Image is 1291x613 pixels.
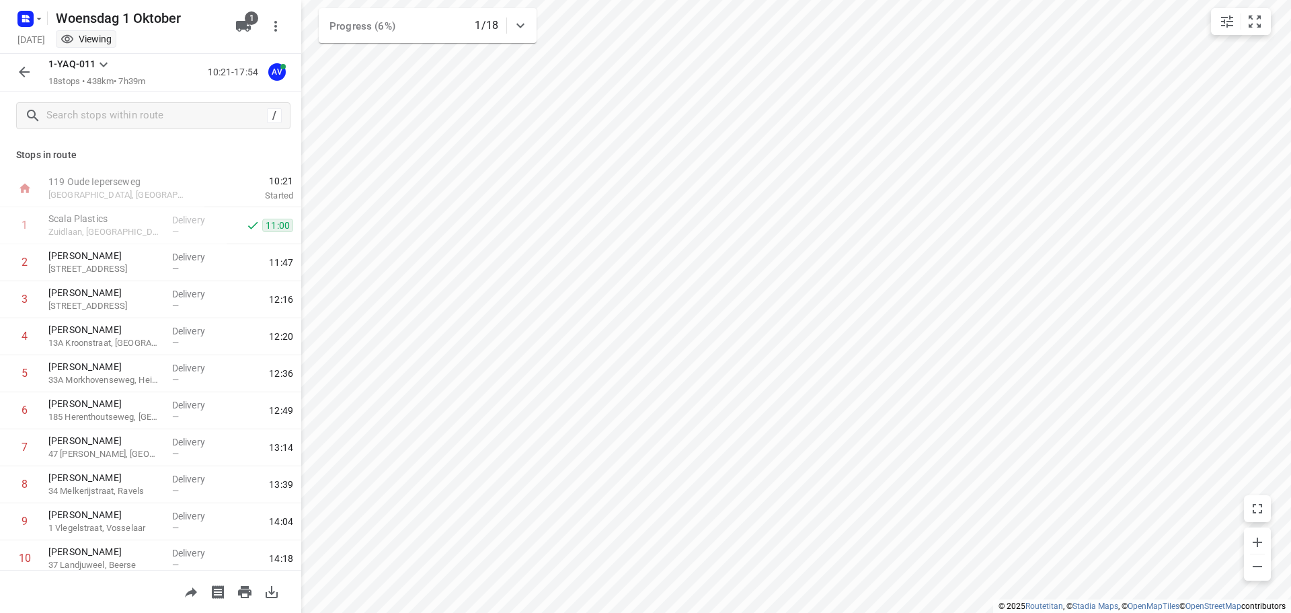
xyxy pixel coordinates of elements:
span: — [172,523,179,533]
span: — [172,227,179,237]
span: 1 [245,11,258,25]
span: 12:20 [269,330,293,343]
p: [GEOGRAPHIC_DATA], [GEOGRAPHIC_DATA] [48,188,188,202]
span: — [172,301,179,311]
a: OpenStreetMap [1185,602,1241,611]
p: 33A Morkhovenseweg, Heist-op-den-Berg [48,373,161,387]
button: More [262,13,289,40]
div: 4 [22,330,28,342]
p: Delivery [172,398,222,412]
span: Assigned to Axel Verzele [264,65,290,78]
p: 37 Landjuweel, Beerse [48,558,161,572]
p: Delivery [172,250,222,264]
span: 11:47 [269,256,293,269]
div: 5 [22,367,28,380]
span: — [172,449,179,459]
p: 119 Oude Ieperseweg [48,175,188,188]
span: 11:00 [262,219,293,232]
p: Delivery [172,213,222,227]
span: — [172,375,179,385]
p: 185 Herenthoutseweg, Herentals [48,410,161,424]
p: 13A Kroonstraat, Heist-op-den-Berg [48,336,161,350]
p: 47 [PERSON_NAME], [GEOGRAPHIC_DATA] [48,447,161,461]
p: Delivery [172,324,222,338]
span: — [172,486,179,496]
p: [PERSON_NAME] [48,397,161,410]
p: [PERSON_NAME] [48,249,161,262]
p: Started [204,189,293,203]
span: Print shipping labels [204,585,231,598]
p: 18 stops • 438km • 7h39m [48,75,145,88]
a: OpenMapTiles [1128,602,1179,611]
span: — [172,412,179,422]
div: 3 [22,293,28,305]
div: 7 [22,441,28,454]
button: 1 [230,13,257,40]
span: Progress (6%) [329,20,395,32]
span: 12:49 [269,404,293,417]
p: Delivery [172,361,222,375]
span: 10:21 [204,174,293,188]
p: 128 Blaasveldstraat, Willebroek [48,262,161,276]
div: 9 [22,515,28,528]
div: You are currently in view mode. To make any changes, go to edit project. [61,32,112,46]
span: — [172,264,179,274]
div: / [267,108,282,123]
p: [PERSON_NAME] [48,508,161,521]
p: [PERSON_NAME] [48,545,161,558]
div: 8 [22,478,28,491]
p: Scala Plastics [48,212,161,225]
p: 1/18 [475,17,498,34]
button: Map settings [1214,8,1241,35]
a: Stadia Maps [1072,602,1118,611]
p: [PERSON_NAME] [48,286,161,299]
div: 6 [22,404,28,417]
span: 14:04 [269,515,293,528]
span: 12:36 [269,367,293,380]
div: 10 [19,552,31,565]
input: Search stops within route [46,106,267,127]
p: Zuidlaan, [GEOGRAPHIC_DATA] [48,225,161,239]
p: Delivery [172,546,222,560]
span: — [172,338,179,348]
p: 1-YAQ-011 [48,57,95,71]
span: 13:39 [269,478,293,491]
li: © 2025 , © , © © contributors [999,602,1286,611]
button: Fit zoom [1241,8,1268,35]
p: [PERSON_NAME] [48,360,161,373]
span: 14:18 [269,552,293,565]
p: Delivery [172,509,222,523]
p: Stops in route [16,148,285,162]
div: Progress (6%)1/18 [319,8,537,43]
span: Print route [231,585,258,598]
p: [STREET_ADDRESS] [48,299,161,313]
svg: Done [246,219,260,232]
span: 12:16 [269,293,293,306]
span: — [172,560,179,570]
p: [PERSON_NAME] [48,323,161,336]
p: 1 Vlegelstraat, Vosselaar [48,521,161,535]
p: 34 Melkerijstraat, Ravels [48,484,161,498]
p: Delivery [172,472,222,486]
span: Share route [178,585,204,598]
p: 10:21-17:54 [208,65,264,79]
p: Delivery [172,287,222,301]
p: [PERSON_NAME] [48,434,161,447]
span: 13:14 [269,441,293,454]
a: Routetitan [1025,602,1063,611]
p: Delivery [172,435,222,449]
div: 1 [22,219,28,231]
div: small contained button group [1211,8,1271,35]
div: 2 [22,256,28,268]
p: [PERSON_NAME] [48,471,161,484]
